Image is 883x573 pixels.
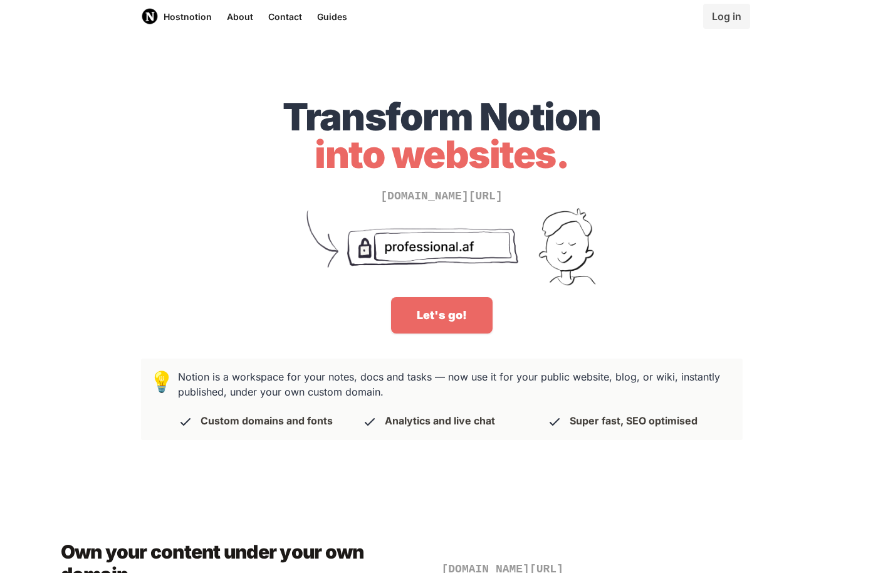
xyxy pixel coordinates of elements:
p: Custom domains and fonts [201,414,333,427]
a: Log in [703,4,750,29]
p: Analytics and live chat [385,414,495,427]
img: Host Notion logo [141,8,159,25]
img: Turn unprofessional Notion URLs into your sexy domain [285,205,598,297]
span: into websites. [315,132,568,177]
span: 💡 [149,369,174,394]
span: [DOMAIN_NAME][URL] [380,190,502,202]
h1: Transform Notion [141,98,743,173]
a: Let's go! [391,297,493,334]
p: Super fast, SEO optimised [570,414,698,427]
h3: Notion is a workspace for your notes, docs and tasks — now use it for your public website, blog, ... [174,369,732,429]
